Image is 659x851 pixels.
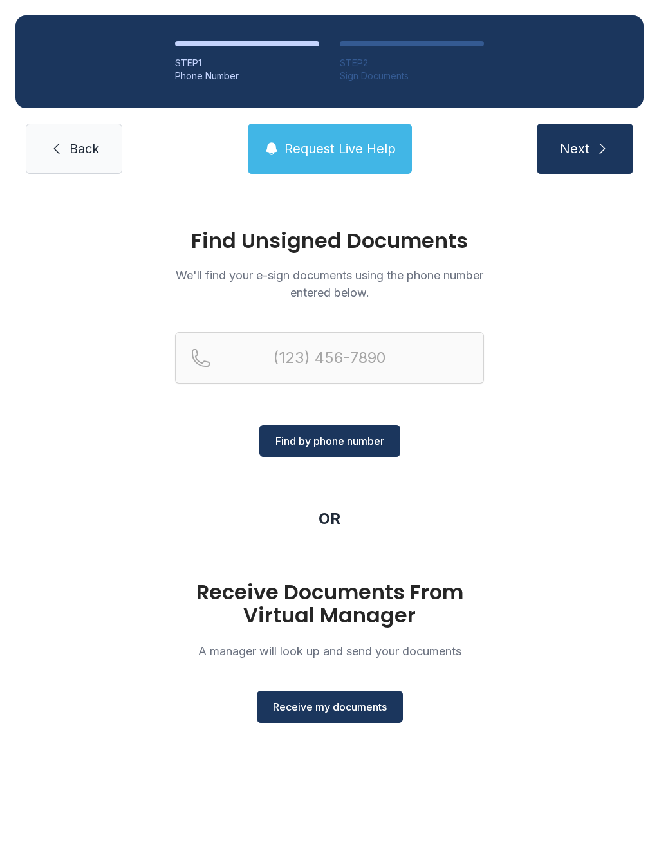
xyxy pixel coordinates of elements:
div: Phone Number [175,70,319,82]
p: We'll find your e-sign documents using the phone number entered below. [175,267,484,301]
div: STEP 2 [340,57,484,70]
span: Find by phone number [275,433,384,449]
span: Receive my documents [273,699,387,715]
h1: Receive Documents From Virtual Manager [175,581,484,627]
div: Sign Documents [340,70,484,82]
span: Next [560,140,589,158]
p: A manager will look up and send your documents [175,642,484,660]
span: Request Live Help [284,140,396,158]
div: STEP 1 [175,57,319,70]
span: Back [70,140,99,158]
div: OR [319,509,340,529]
input: Reservation phone number [175,332,484,384]
h1: Find Unsigned Documents [175,230,484,251]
